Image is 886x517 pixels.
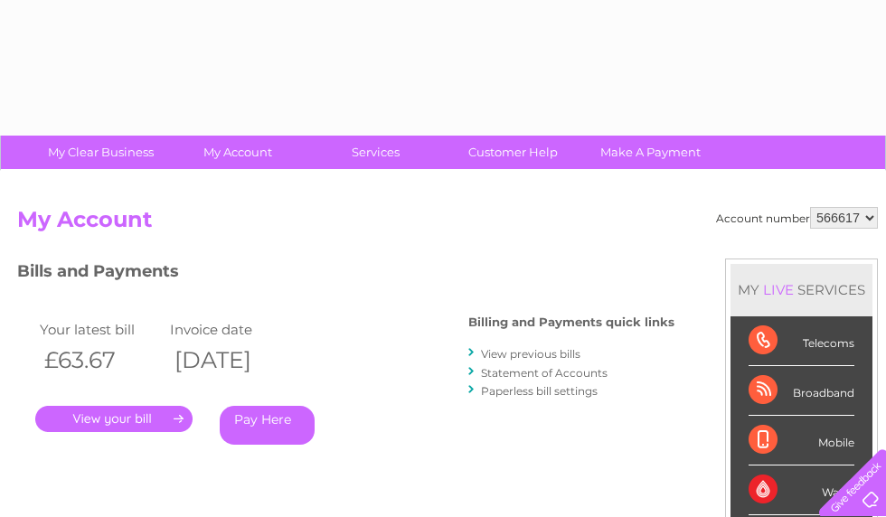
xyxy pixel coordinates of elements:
div: MY SERVICES [730,264,872,315]
a: Customer Help [438,136,588,169]
a: Statement of Accounts [481,366,608,380]
h4: Billing and Payments quick links [468,315,674,329]
a: . [35,406,193,432]
a: Pay Here [220,406,315,445]
td: Invoice date [165,317,296,342]
a: View previous bills [481,347,580,361]
th: £63.67 [35,342,165,379]
h2: My Account [17,207,878,241]
div: LIVE [759,281,797,298]
div: Telecoms [749,316,854,366]
h3: Bills and Payments [17,258,674,290]
a: Services [301,136,450,169]
th: [DATE] [165,342,296,379]
div: Broadband [749,366,854,416]
div: Water [749,465,854,515]
div: Mobile [749,416,854,465]
a: My Clear Business [26,136,175,169]
td: Your latest bill [35,317,165,342]
div: Account number [716,207,878,229]
a: Make A Payment [576,136,725,169]
a: Paperless bill settings [481,384,598,398]
a: My Account [164,136,313,169]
